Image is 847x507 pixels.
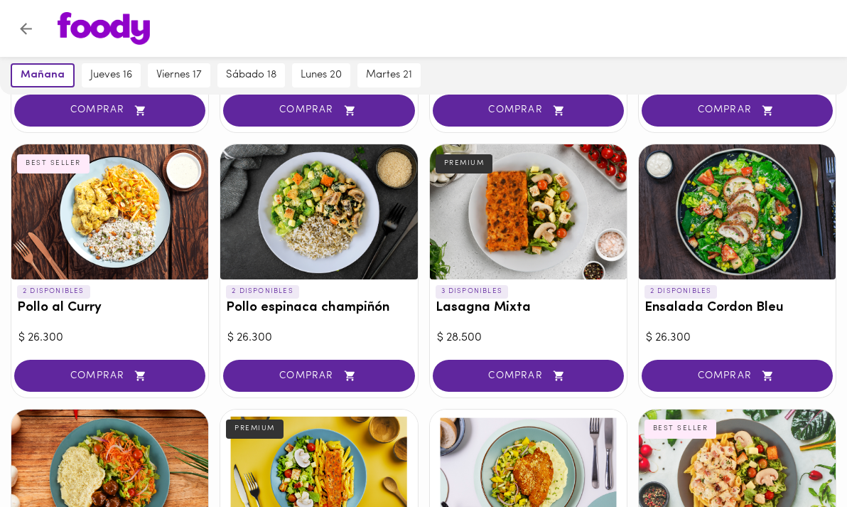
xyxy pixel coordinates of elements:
[436,301,621,316] h3: Lasagna Mixta
[659,370,815,382] span: COMPRAR
[58,12,150,45] img: logo.png
[217,63,285,87] button: sábado 18
[148,63,210,87] button: viernes 17
[32,370,188,382] span: COMPRAR
[241,370,396,382] span: COMPRAR
[82,63,141,87] button: jueves 16
[433,360,624,392] button: COMPRAR
[14,360,205,392] button: COMPRAR
[357,63,421,87] button: martes 21
[366,69,412,82] span: martes 21
[226,420,284,438] div: PREMIUM
[437,330,620,346] div: $ 28.500
[9,11,43,46] button: Volver
[227,330,410,346] div: $ 26.300
[451,370,606,382] span: COMPRAR
[17,301,203,316] h3: Pollo al Curry
[90,69,132,82] span: jueves 16
[644,420,717,438] div: BEST SELLER
[436,154,493,173] div: PREMIUM
[639,144,836,279] div: Ensalada Cordon Bleu
[644,301,830,316] h3: Ensalada Cordon Bleu
[18,330,201,346] div: $ 26.300
[17,154,90,173] div: BEST SELLER
[642,95,833,127] button: COMPRAR
[433,95,624,127] button: COMPRAR
[436,285,509,298] p: 3 DISPONIBLES
[226,69,276,82] span: sábado 18
[11,63,75,87] button: mañana
[644,285,718,298] p: 2 DISPONIBLES
[430,144,627,279] div: Lasagna Mixta
[32,105,188,117] span: COMPRAR
[301,69,342,82] span: lunes 20
[241,105,396,117] span: COMPRAR
[220,144,417,279] div: Pollo espinaca champiñón
[226,301,411,316] h3: Pollo espinaca champiñón
[642,360,833,392] button: COMPRAR
[646,330,829,346] div: $ 26.300
[292,63,350,87] button: lunes 20
[156,69,202,82] span: viernes 17
[223,360,414,392] button: COMPRAR
[17,285,90,298] p: 2 DISPONIBLES
[659,105,815,117] span: COMPRAR
[765,425,833,493] iframe: Messagebird Livechat Widget
[451,105,606,117] span: COMPRAR
[14,95,205,127] button: COMPRAR
[11,144,208,279] div: Pollo al Curry
[21,69,65,82] span: mañana
[226,285,299,298] p: 2 DISPONIBLES
[223,95,414,127] button: COMPRAR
